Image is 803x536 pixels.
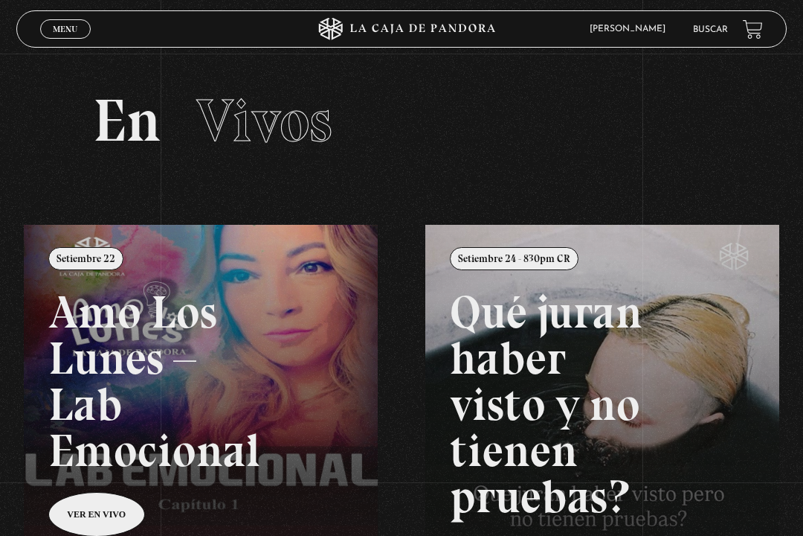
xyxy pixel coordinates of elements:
span: Cerrar [48,37,83,48]
a: View your shopping cart [743,19,763,39]
h2: En [93,91,709,150]
span: Vivos [196,85,332,156]
a: Buscar [693,25,728,34]
span: [PERSON_NAME] [582,25,680,33]
span: Menu [53,25,77,33]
